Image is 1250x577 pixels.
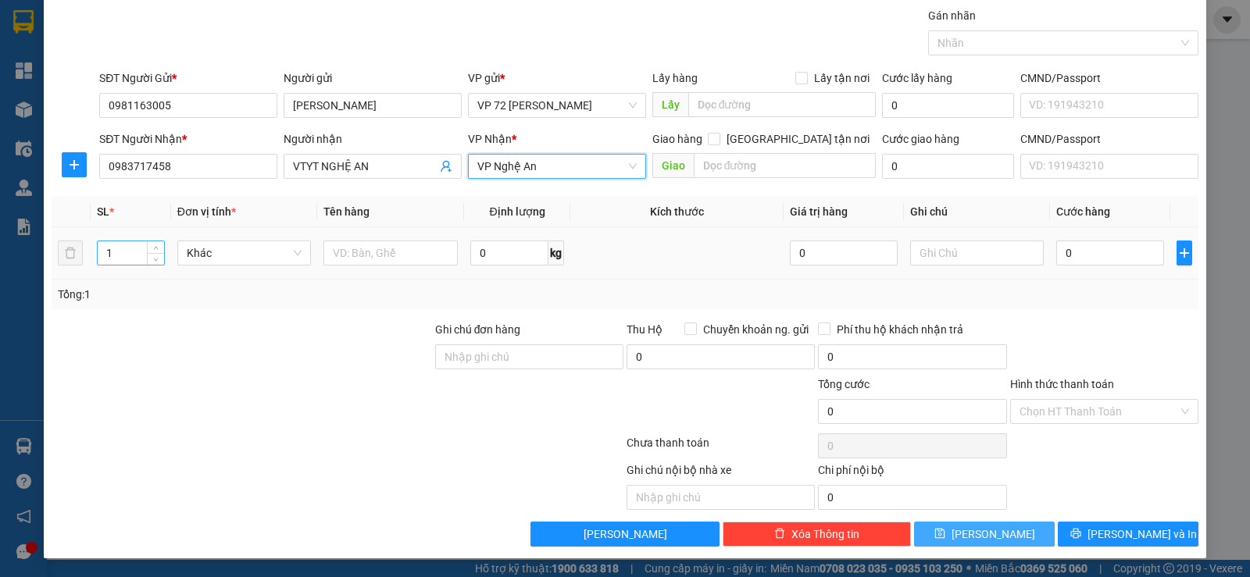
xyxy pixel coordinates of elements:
input: 0 [790,240,897,265]
span: Increase Value [147,241,164,253]
div: CMND/Passport [1020,130,1198,148]
span: [GEOGRAPHIC_DATA] tận nơi [720,130,876,148]
span: Định lượng [489,205,545,218]
div: Chưa thanh toán [625,434,816,461]
span: Phí thu hộ khách nhận trả [830,321,970,338]
input: Ghi chú đơn hàng [435,344,623,369]
span: Chuyển khoản ng. gửi [697,321,815,338]
button: plus [62,152,87,177]
span: Kích thước [650,205,704,218]
input: Dọc đường [694,153,877,178]
span: Tên hàng [323,205,370,218]
span: SL [97,205,109,218]
button: deleteXóa Thông tin [723,522,911,547]
button: plus [1177,240,1192,265]
div: Người nhận [284,130,462,148]
th: Ghi chú [904,197,1051,227]
span: VP Nhận [468,133,512,145]
label: Cước giao hàng [882,133,959,145]
label: Gán nhãn [928,9,976,22]
span: Lấy tận nơi [808,69,876,87]
span: Giao [652,153,694,178]
span: Khác [187,241,302,265]
label: Ghi chú đơn hàng [435,323,521,336]
input: Nhập ghi chú [627,485,815,510]
button: save[PERSON_NAME] [914,522,1055,547]
label: Hình thức thanh toán [1010,378,1114,390]
span: plus [1177,247,1191,259]
span: Cước hàng [1056,205,1110,218]
span: plus [62,158,86,171]
span: VP 72 Phan Trọng Tuệ [477,94,637,117]
div: Tổng: 1 [58,286,484,303]
span: up [152,244,161,253]
span: [PERSON_NAME] [584,525,667,543]
input: Dọc đường [688,92,877,117]
div: Ghi chú nội bộ nhà xe [627,461,815,485]
span: Thu Hộ [627,323,662,336]
span: user-add [440,160,452,173]
div: Chi phí nội bộ [818,461,1006,485]
input: Ghi Chú [910,240,1045,265]
button: delete [58,240,83,265]
input: VD: Bàn, Ghế [323,240,458,265]
span: Giao hàng [652,133,702,145]
span: Lấy hàng [652,72,698,84]
span: kg [548,240,564,265]
div: SĐT Người Nhận [99,130,277,148]
div: Người gửi [284,69,462,87]
span: save [934,528,945,540]
span: [PERSON_NAME] [952,525,1035,543]
span: [PERSON_NAME] và In [1087,525,1197,543]
div: CMND/Passport [1020,69,1198,87]
input: Cước lấy hàng [882,93,1014,118]
span: Giá trị hàng [790,205,848,218]
span: Xóa Thông tin [791,525,859,543]
input: Cước giao hàng [882,154,1014,179]
label: Cước lấy hàng [882,72,952,84]
span: Tổng cước [818,378,870,390]
div: VP gửi [468,69,646,87]
span: Đơn vị tính [177,205,236,218]
span: delete [774,528,785,540]
span: printer [1070,528,1081,540]
button: printer[PERSON_NAME] và In [1058,522,1198,547]
span: Lấy [652,92,688,117]
span: VP Nghệ An [477,155,637,178]
span: Decrease Value [147,253,164,265]
button: [PERSON_NAME] [530,522,719,547]
div: SĐT Người Gửi [99,69,277,87]
span: down [152,255,161,264]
